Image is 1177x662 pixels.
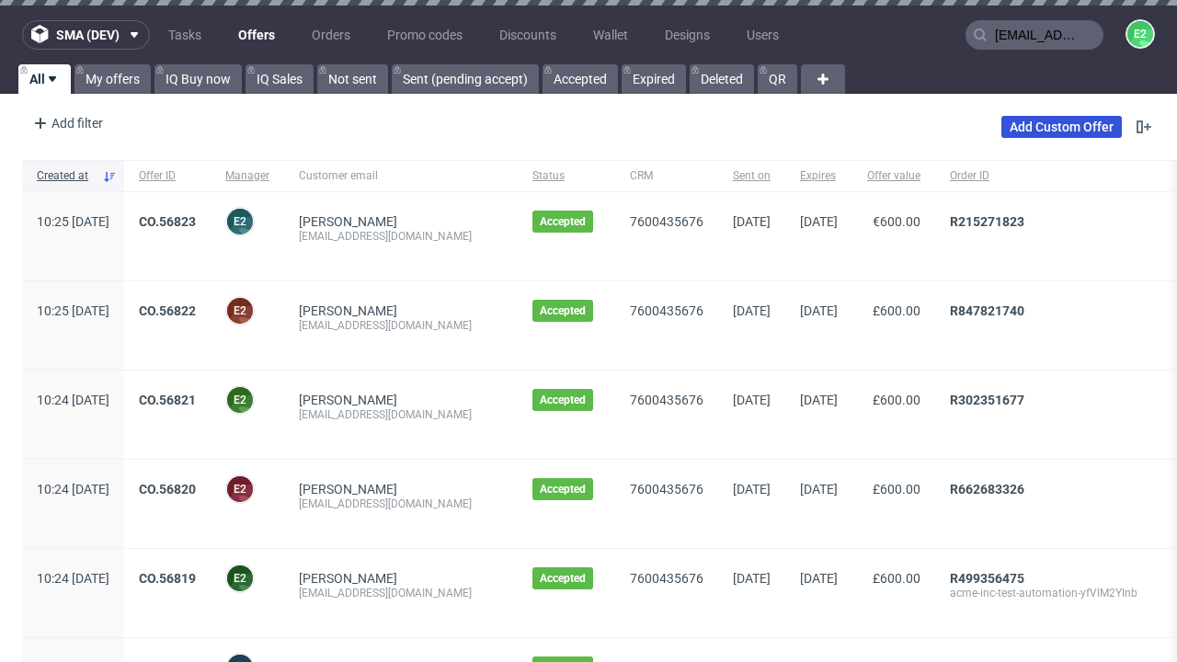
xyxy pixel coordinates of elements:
[301,20,361,50] a: Orders
[139,482,196,496] a: CO.56820
[800,393,838,407] span: [DATE]
[630,571,703,586] a: 7600435676
[18,64,71,94] a: All
[376,20,474,50] a: Promo codes
[299,168,503,184] span: Customer email
[227,209,253,234] figcaption: e2
[630,303,703,318] a: 7600435676
[800,214,838,229] span: [DATE]
[299,303,397,318] a: [PERSON_NAME]
[654,20,721,50] a: Designs
[867,168,920,184] span: Offer value
[733,393,771,407] span: [DATE]
[139,303,196,318] a: CO.56822
[582,20,639,50] a: Wallet
[227,20,286,50] a: Offers
[873,393,920,407] span: £600.00
[225,168,269,184] span: Manager
[733,482,771,496] span: [DATE]
[1001,116,1122,138] a: Add Custom Offer
[630,393,703,407] a: 7600435676
[873,303,920,318] span: £600.00
[139,168,196,184] span: Offer ID
[37,303,109,318] span: 10:25 [DATE]
[950,393,1024,407] a: R302351677
[299,482,397,496] a: [PERSON_NAME]
[758,64,797,94] a: QR
[299,318,503,333] div: [EMAIL_ADDRESS][DOMAIN_NAME]
[543,64,618,94] a: Accepted
[157,20,212,50] a: Tasks
[37,168,95,184] span: Created at
[736,20,790,50] a: Users
[26,108,107,138] div: Add filter
[873,571,920,586] span: £600.00
[800,571,838,586] span: [DATE]
[37,482,109,496] span: 10:24 [DATE]
[800,303,838,318] span: [DATE]
[299,496,503,511] div: [EMAIL_ADDRESS][DOMAIN_NAME]
[299,214,397,229] a: [PERSON_NAME]
[227,565,253,591] figcaption: e2
[800,168,838,184] span: Expires
[299,229,503,244] div: [EMAIL_ADDRESS][DOMAIN_NAME]
[532,168,600,184] span: Status
[299,586,503,600] div: [EMAIL_ADDRESS][DOMAIN_NAME]
[950,571,1024,586] a: R499356475
[733,303,771,318] span: [DATE]
[540,571,586,586] span: Accepted
[37,571,109,586] span: 10:24 [DATE]
[950,303,1024,318] a: R847821740
[139,571,196,586] a: CO.56819
[873,482,920,496] span: £600.00
[317,64,388,94] a: Not sent
[37,214,109,229] span: 10:25 [DATE]
[154,64,242,94] a: IQ Buy now
[950,168,1149,184] span: Order ID
[227,298,253,324] figcaption: e2
[733,214,771,229] span: [DATE]
[630,482,703,496] a: 7600435676
[733,571,771,586] span: [DATE]
[299,571,397,586] a: [PERSON_NAME]
[1127,21,1153,47] figcaption: e2
[299,393,397,407] a: [PERSON_NAME]
[74,64,151,94] a: My offers
[139,214,196,229] a: CO.56823
[56,29,120,41] span: sma (dev)
[299,407,503,422] div: [EMAIL_ADDRESS][DOMAIN_NAME]
[800,482,838,496] span: [DATE]
[950,214,1024,229] a: R215271823
[950,586,1149,600] div: acme-inc-test-automation-yfVlM2YInb
[540,482,586,496] span: Accepted
[139,393,196,407] a: CO.56821
[227,387,253,413] figcaption: e2
[630,168,703,184] span: CRM
[950,482,1024,496] a: R662683326
[622,64,686,94] a: Expired
[246,64,314,94] a: IQ Sales
[392,64,539,94] a: Sent (pending accept)
[540,393,586,407] span: Accepted
[227,476,253,502] figcaption: e2
[540,214,586,229] span: Accepted
[733,168,771,184] span: Sent on
[488,20,567,50] a: Discounts
[22,20,150,50] button: sma (dev)
[37,393,109,407] span: 10:24 [DATE]
[540,303,586,318] span: Accepted
[873,214,920,229] span: €600.00
[630,214,703,229] a: 7600435676
[690,64,754,94] a: Deleted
